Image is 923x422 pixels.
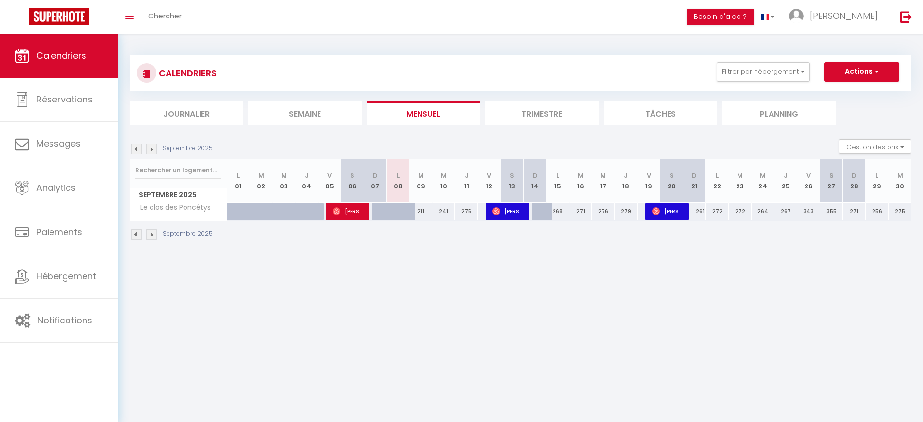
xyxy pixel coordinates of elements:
[227,159,250,203] th: 01
[333,202,363,220] span: [PERSON_NAME]
[409,159,432,203] th: 09
[533,171,537,180] abbr: D
[866,159,889,203] th: 29
[556,171,559,180] abbr: L
[875,171,878,180] abbr: L
[492,202,523,220] span: [PERSON_NAME]
[706,203,729,220] div: 272
[130,101,243,125] li: Journalier
[692,171,697,180] abbr: D
[722,101,836,125] li: Planning
[615,159,638,203] th: 18
[638,159,660,203] th: 19
[774,159,797,203] th: 25
[281,171,287,180] abbr: M
[760,171,766,180] abbr: M
[327,171,332,180] abbr: V
[706,159,729,203] th: 22
[487,171,491,180] abbr: V
[683,159,706,203] th: 21
[455,159,478,203] th: 11
[546,203,569,220] div: 268
[409,203,432,220] div: 211
[784,171,788,180] abbr: J
[843,159,866,203] th: 28
[432,203,455,220] div: 241
[441,171,447,180] abbr: M
[615,203,638,220] div: 279
[843,203,866,220] div: 271
[752,203,774,220] div: 264
[592,159,615,203] th: 17
[774,203,797,220] div: 267
[729,159,752,203] th: 23
[163,229,213,238] p: Septembre 2025
[839,139,911,154] button: Gestion des prix
[729,203,752,220] div: 272
[36,182,76,194] span: Analytics
[889,203,911,220] div: 275
[578,171,584,180] abbr: M
[569,159,592,203] th: 16
[889,159,911,203] th: 30
[367,101,480,125] li: Mensuel
[258,171,264,180] abbr: M
[510,171,514,180] abbr: S
[624,171,628,180] abbr: J
[318,159,341,203] th: 05
[900,11,912,23] img: logout
[592,203,615,220] div: 276
[546,159,569,203] th: 15
[660,159,683,203] th: 20
[852,171,856,180] abbr: D
[156,62,217,84] h3: CALENDRIERS
[478,159,501,203] th: 12
[341,159,364,203] th: 06
[810,10,878,22] span: [PERSON_NAME]
[37,314,92,326] span: Notifications
[36,93,93,105] span: Réservations
[670,171,674,180] abbr: S
[397,171,400,180] abbr: L
[132,203,213,213] span: Le clos des Poncétys
[604,101,717,125] li: Tâches
[455,203,478,220] div: 275
[501,159,523,203] th: 13
[237,171,240,180] abbr: L
[569,203,592,220] div: 271
[683,203,706,220] div: 261
[716,171,719,180] abbr: L
[272,159,295,203] th: 03
[829,171,834,180] abbr: S
[600,171,606,180] abbr: M
[36,50,86,62] span: Calendriers
[687,9,754,25] button: Besoin d'aide ?
[36,137,81,150] span: Messages
[824,62,899,82] button: Actions
[485,101,599,125] li: Trimestre
[250,159,272,203] th: 02
[364,159,386,203] th: 07
[163,144,213,153] p: Septembre 2025
[789,9,804,23] img: ...
[386,159,409,203] th: 08
[350,171,354,180] abbr: S
[737,171,743,180] abbr: M
[465,171,469,180] abbr: J
[752,159,774,203] th: 24
[652,202,683,220] span: [PERSON_NAME]
[797,203,820,220] div: 343
[717,62,810,82] button: Filtrer par hébergement
[305,171,309,180] abbr: J
[29,8,89,25] img: Super Booking
[418,171,424,180] abbr: M
[820,159,843,203] th: 27
[432,159,455,203] th: 10
[248,101,362,125] li: Semaine
[806,171,811,180] abbr: V
[130,188,227,202] span: Septembre 2025
[148,11,182,21] span: Chercher
[135,162,221,179] input: Rechercher un logement...
[523,159,546,203] th: 14
[866,203,889,220] div: 256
